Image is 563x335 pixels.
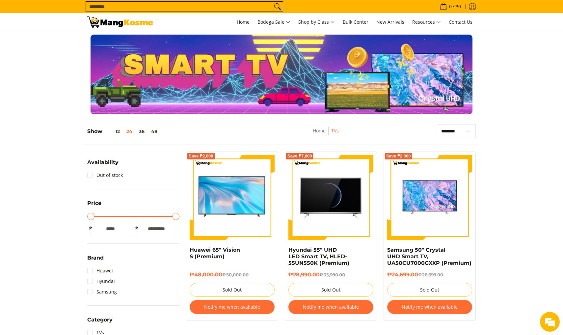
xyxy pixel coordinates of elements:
[287,154,312,158] span: Save ₱7,000
[313,127,326,134] a: Home
[190,300,275,314] button: Notify me when available
[87,201,101,206] span: Price
[87,160,119,170] summary: Open
[87,160,119,165] span: Availability
[87,317,113,322] span: Category
[133,225,140,232] span: ₱
[387,283,472,297] button: Sold Out
[276,127,376,142] nav: Breadcrumbs
[373,13,408,31] a: New Arrivals
[387,271,472,278] h6: ₱24,699.00
[448,4,453,9] span: 0
[438,3,463,10] span: •
[298,18,335,26] span: Shop by Class
[449,19,472,25] span: Contact Us
[320,272,345,277] del: ₱35,990.00
[288,155,373,240] img: hyundai-ultra-hd-smart-tv-65-inch-full-view-mang-kosme
[222,272,249,277] del: ₱50,000.00
[190,271,275,278] h6: ₱48,000.00
[254,13,294,31] a: Bodega Sale
[295,13,338,31] a: Shop by Class
[102,129,123,134] button: 12
[136,129,148,134] button: 36
[418,272,443,277] del: ₱26,699.00
[339,13,372,31] a: Bulk Center
[288,247,349,266] a: Hyundai 55" UHD LED Smart TV, HLED-55UN550K (Premium)
[87,317,113,327] summary: Open
[288,300,373,314] button: Notify me when available
[87,287,117,297] a: Samsung
[387,155,472,240] img: Samsung 50" Crystal UHD Smart TV, UA50CU7000GXXP (Premium)
[331,127,339,134] a: TVs
[445,13,476,31] a: Contact Us
[387,300,472,314] button: Notify me when available
[376,19,404,25] span: New Arrivals
[148,129,161,134] button: 48
[409,13,444,31] a: Resources
[454,4,462,9] span: ₱0
[87,255,104,261] span: Brand
[189,154,213,158] span: Save ₱2,000
[288,283,373,297] button: Sold Out
[237,19,250,25] span: Home
[272,2,283,12] button: Search
[123,129,136,134] button: 24
[87,16,153,28] img: TVs - Premium Television Brands l Mang Kosme
[412,18,441,26] span: Resources
[233,13,253,31] a: Home
[87,276,115,287] a: Hyundai
[190,158,275,236] img: huawei-s-65-inch-4k-lcd-display-tv-full-view-mang-kosme
[87,170,123,181] a: Out of stock
[387,247,471,266] a: Samsung 50" Crystal UHD Smart TV, UA50CU7000GXXP (Premium)
[343,19,368,25] span: Bulk Center
[160,13,476,31] nav: Main Menu
[87,265,113,276] a: Huawei
[87,225,94,232] span: ₱
[190,247,240,260] a: Huawei 65" Vision S (Premium)
[87,128,161,135] h5: Show
[288,271,373,278] h6: ₱28,990.00
[87,255,104,265] summary: Open
[386,154,411,158] span: Save ₱2,000
[257,18,290,26] span: Bodega Sale
[87,201,101,211] summary: Open
[190,283,275,297] button: Sold Out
